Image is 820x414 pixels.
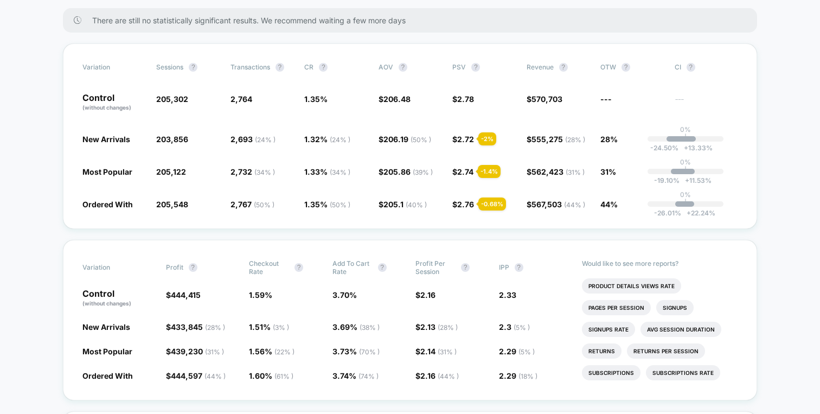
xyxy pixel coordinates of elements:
[452,167,473,176] span: $
[358,372,379,380] span: ( 74 % )
[438,372,459,380] span: ( 44 % )
[204,372,226,380] span: ( 44 % )
[332,259,373,276] span: Add To Cart Rate
[249,259,289,276] span: Checkout Rate
[675,96,738,112] span: ---
[330,168,350,176] span: ( 34 % )
[156,94,188,104] span: 205,302
[254,168,275,176] span: ( 34 % )
[383,135,431,144] span: 206.19
[383,200,427,209] span: 205.1
[304,135,350,144] span: 1.32 %
[678,144,713,152] span: 13.33 %
[254,201,274,209] span: ( 50 % )
[565,136,585,144] span: ( 28 % )
[304,94,328,104] span: 1.35 %
[654,209,681,217] span: -26.01 %
[189,63,197,72] button: ?
[360,323,380,332] span: ( 38 % )
[332,290,357,300] span: 3.70 %
[166,371,226,380] span: $
[531,167,585,176] span: 562,423
[559,63,568,72] button: ?
[415,347,457,356] span: $
[457,167,473,176] span: 2.74
[406,201,427,209] span: ( 40 % )
[411,136,431,144] span: ( 50 % )
[171,347,224,356] span: 439,230
[478,165,501,178] div: - 1.4 %
[478,198,506,211] div: - 0.68 %
[156,63,183,71] span: Sessions
[304,63,313,71] span: CR
[582,278,681,294] li: Product Details Views Rate
[82,135,130,144] span: New Arrivals
[680,190,691,199] p: 0%
[304,167,350,176] span: 1.33 %
[527,167,585,176] span: $
[457,200,474,209] span: 2.76
[379,63,393,71] span: AOV
[82,93,145,112] p: Control
[640,322,721,337] li: Avg Session Duration
[527,63,554,71] span: Revenue
[420,347,457,356] span: 2.14
[249,371,293,380] span: 1.60 %
[684,144,688,152] span: +
[415,322,458,332] span: $
[531,135,585,144] span: 555,275
[600,167,616,176] span: 31%
[166,322,225,332] span: $
[452,94,474,104] span: $
[332,322,380,332] span: 3.69 %
[415,259,456,276] span: Profit Per Session
[205,323,225,332] span: ( 28 % )
[684,199,687,207] p: |
[600,200,618,209] span: 44%
[582,365,640,380] li: Subscriptions
[82,347,132,356] span: Most Popular
[514,323,530,332] span: ( 5 % )
[457,135,474,144] span: 2.72
[420,322,458,332] span: 2.13
[622,63,630,72] button: ?
[499,322,530,332] span: 2.3
[687,63,695,72] button: ?
[582,322,635,337] li: Signups Rate
[92,16,735,25] span: There are still no statistically significant results. We recommend waiting a few more days
[249,322,289,332] span: 1.51 %
[82,167,132,176] span: Most Popular
[273,323,289,332] span: ( 3 % )
[319,63,328,72] button: ?
[457,94,474,104] span: 2.78
[379,200,427,209] span: $
[255,136,276,144] span: ( 24 % )
[518,348,535,356] span: ( 5 % )
[680,158,691,166] p: 0%
[452,200,474,209] span: $
[156,135,188,144] span: 203,856
[656,300,694,315] li: Signups
[684,133,687,142] p: |
[471,63,480,72] button: ?
[499,290,516,300] span: 2.33
[82,259,142,276] span: Variation
[600,94,612,104] span: ---
[675,63,734,72] span: CI
[378,263,387,272] button: ?
[82,289,155,308] p: Control
[600,63,660,72] span: OTW
[276,63,284,72] button: ?
[515,263,523,272] button: ?
[564,201,585,209] span: ( 44 % )
[230,135,276,144] span: 2,693
[680,176,712,184] span: 11.53 %
[438,348,457,356] span: ( 31 % )
[304,200,350,209] span: 1.35 %
[230,63,270,71] span: Transactions
[654,176,680,184] span: -19.10 %
[274,372,293,380] span: ( 61 % )
[166,290,201,300] span: $
[582,300,651,315] li: Pages Per Session
[627,343,705,359] li: Returns Per Session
